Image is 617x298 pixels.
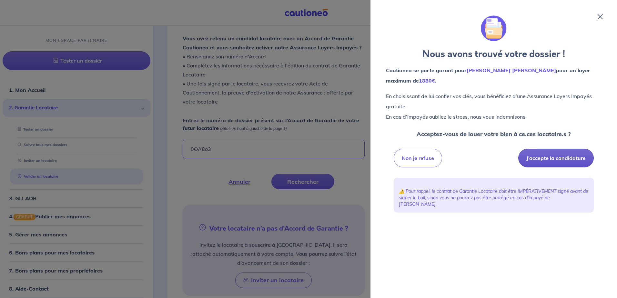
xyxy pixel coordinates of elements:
p: ⚠️ Pour rappel, le contrat de Garantie Locataire doit être IMPÉRATIVEMENT signé avant de signer l... [399,188,589,207]
em: 1880€ [419,77,435,84]
p: En choisissant de lui confier vos clés, vous bénéficiez d’une Assurance Loyers Impayés gratuite. ... [386,91,602,122]
strong: Cautioneo se porte garant pour pour un loyer maximum de . [386,67,590,84]
strong: Nous avons trouvé votre dossier ! [422,48,565,61]
button: Non je refuse [394,149,442,167]
button: J’accepte la candidature [518,149,594,167]
em: [PERSON_NAME] [PERSON_NAME] [467,67,556,74]
strong: Acceptez-vous de louer votre bien à ce.ces locataire.s ? [417,130,571,138]
img: illu_folder.svg [481,15,507,41]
